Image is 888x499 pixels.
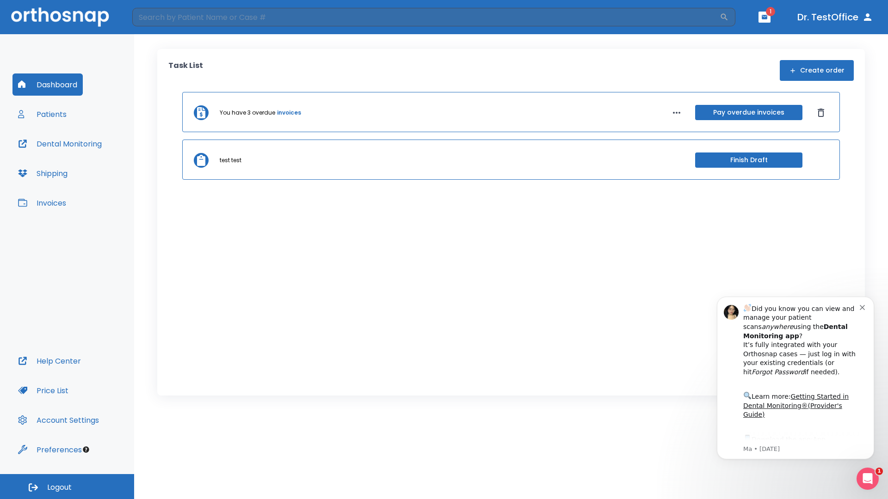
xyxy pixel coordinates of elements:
[12,162,73,184] button: Shipping
[12,103,72,125] button: Patients
[703,285,888,494] iframe: Intercom notifications message
[814,105,828,120] button: Dismiss
[132,8,720,26] input: Search by Patient Name or Case #
[12,409,105,431] button: Account Settings
[766,7,775,16] span: 1
[794,9,877,25] button: Dr. TestOffice
[220,109,275,117] p: You have 3 overdue
[12,350,86,372] button: Help Center
[277,109,301,117] a: invoices
[82,445,90,454] div: Tooltip anchor
[220,156,241,164] p: test test
[11,7,109,26] img: Orthosnap
[168,60,203,81] p: Task List
[12,438,87,461] button: Preferences
[12,133,107,155] button: Dental Monitoring
[780,60,854,81] button: Create order
[12,379,74,402] button: Price List
[695,105,802,120] button: Pay overdue invoices
[12,192,72,214] button: Invoices
[876,468,883,475] span: 1
[857,468,879,490] iframe: Intercom live chat
[47,482,72,493] span: Logout
[12,73,83,96] button: Dashboard
[695,152,802,168] button: Finish Draft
